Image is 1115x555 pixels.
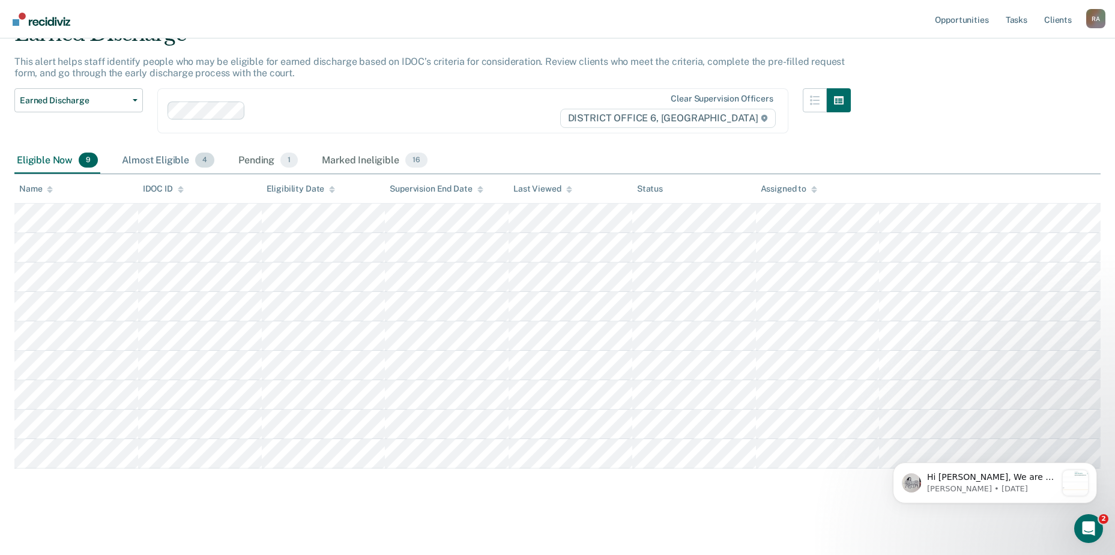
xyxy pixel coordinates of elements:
img: Recidiviz [13,13,70,26]
span: 4 [195,153,214,168]
div: Supervision End Date [390,184,483,194]
div: Almost Eligible4 [119,148,217,174]
span: 16 [405,153,428,168]
span: 9 [79,153,98,168]
span: 2 [1099,514,1108,524]
div: Earned Discharge [14,22,851,56]
button: Earned Discharge [14,88,143,112]
button: Profile dropdown button [1086,9,1105,28]
div: Eligibility Date [267,184,336,194]
div: Assigned to [761,184,817,194]
div: Name [19,184,53,194]
div: Clear supervision officers [671,94,773,104]
iframe: Intercom notifications message [875,438,1115,523]
div: Status [637,184,663,194]
div: IDOC ID [143,184,184,194]
div: Marked Ineligible16 [319,148,429,174]
span: DISTRICT OFFICE 6, [GEOGRAPHIC_DATA] [560,109,776,128]
div: Pending1 [236,148,300,174]
span: 1 [280,153,298,168]
span: Earned Discharge [20,96,128,106]
p: This alert helps staff identify people who may be eligible for earned discharge based on IDOC’s c... [14,56,845,79]
div: Last Viewed [513,184,572,194]
iframe: Intercom live chat [1074,514,1103,543]
div: R A [1086,9,1105,28]
div: Eligible Now9 [14,148,100,174]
